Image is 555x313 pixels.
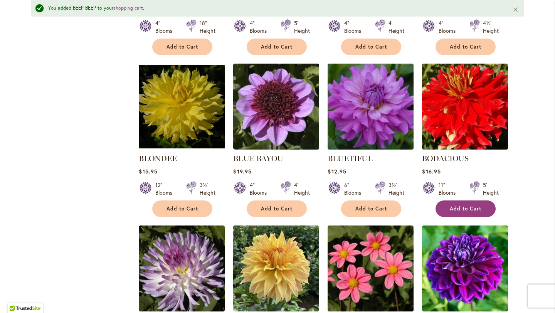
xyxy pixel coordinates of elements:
div: 18" Height [200,19,215,35]
img: BONNE ESPERANCE [328,225,414,311]
div: 4" Blooms [250,19,271,35]
span: Add to Cart [355,205,387,212]
div: 3½' Height [200,181,215,197]
img: Blondee [139,64,225,150]
a: BOLD ACCENT [139,306,225,313]
span: Add to Cart [166,205,198,212]
a: BODACIOUS [422,154,469,163]
div: 4' Height [388,19,404,35]
img: BODACIOUS [422,64,508,150]
span: $16.95 [422,168,441,175]
div: 12" Blooms [155,181,177,197]
button: Add to Cart [247,39,307,55]
span: Add to Cart [450,205,481,212]
span: $19.95 [233,168,251,175]
span: Add to Cart [450,44,481,50]
a: Bonaventure [233,306,319,313]
button: Add to Cart [152,200,212,217]
button: Add to Cart [341,39,401,55]
div: You added BEEP BEEP to your . [48,5,501,12]
a: BODACIOUS [422,144,508,151]
div: 4" Blooms [155,19,177,35]
img: BLUE BAYOU [233,64,319,150]
a: BONNE ESPERANCE [328,306,414,313]
a: BLUETIFUL [328,154,373,163]
div: 6" Blooms [344,181,366,197]
a: BOOGIE NITES [422,306,508,313]
div: 4" Blooms [439,19,460,35]
span: Add to Cart [166,44,198,50]
a: BLONDEE [139,154,177,163]
span: Add to Cart [261,205,293,212]
img: Bluetiful [328,64,414,150]
a: BLUE BAYOU [233,144,319,151]
img: Bonaventure [233,225,319,311]
div: 4" Blooms [250,181,271,197]
button: Add to Cart [152,39,212,55]
div: 4" Blooms [344,19,366,35]
a: Bluetiful [328,144,414,151]
span: Add to Cart [355,44,387,50]
a: shopping cart [113,5,143,11]
img: BOLD ACCENT [139,225,225,311]
div: 4½' Height [483,19,499,35]
a: Blondee [139,144,225,151]
a: BLUE BAYOU [233,154,283,163]
iframe: Launch Accessibility Center [6,286,27,307]
div: 4' Height [294,181,310,197]
span: $15.95 [139,168,157,175]
div: 11" Blooms [439,181,460,197]
div: 3½' Height [388,181,404,197]
span: $12.95 [328,168,346,175]
button: Add to Cart [436,200,496,217]
button: Add to Cart [341,200,401,217]
div: 5' Height [483,181,499,197]
button: Add to Cart [247,200,307,217]
span: Add to Cart [261,44,293,50]
button: Add to Cart [436,39,496,55]
div: 5' Height [294,19,310,35]
img: BOOGIE NITES [422,225,508,311]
